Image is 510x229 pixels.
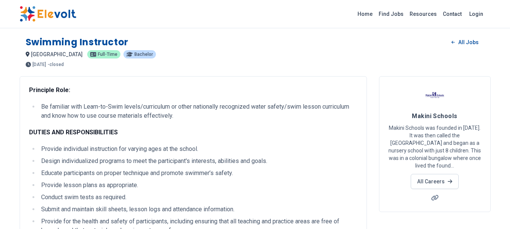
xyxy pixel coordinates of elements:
strong: Principle Role: [29,86,70,94]
a: All Jobs [445,37,484,48]
a: All Careers [411,174,459,189]
li: Educate participants on proper technique and promote swimmer’s safety. [39,169,357,178]
p: - closed [48,62,64,67]
span: [DATE] [32,62,46,67]
a: Home [354,8,376,20]
li: Be familiar with Learn-to-Swim levels/curriculum or other nationally recognized water safety/swim... [39,102,357,120]
h1: Swimming Instructor [26,36,128,48]
li: Provide lesson plans as appropriate. [39,181,357,190]
li: Conduct swim tests as required. [39,193,357,202]
span: bachelor [134,52,153,57]
li: Design individualized programs to meet the participant's interests, abilities and goals. [39,157,357,166]
li: Submit and maintain skill sheets, lesson logs and attendance information. [39,205,357,214]
a: Login [465,6,488,22]
img: Makini Schools [425,86,444,105]
img: Elevolt [20,6,76,22]
a: Contact [440,8,465,20]
span: Makini Schools [412,112,457,120]
p: Makini Schools was founded in [DATE]. It was then called the [GEOGRAPHIC_DATA] and began as a nur... [388,124,481,169]
a: Find Jobs [376,8,407,20]
li: Provide individual instruction for varying ages at the school. [39,144,357,154]
span: [GEOGRAPHIC_DATA] [31,51,83,57]
span: full-time [98,52,117,57]
a: Resources [407,8,440,20]
strong: DUTIES AND RESPONSIBILITIES [29,129,118,136]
